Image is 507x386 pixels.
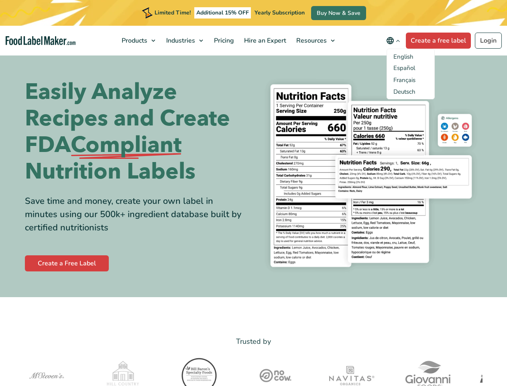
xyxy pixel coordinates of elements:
[155,9,191,16] span: Limited Time!
[117,26,159,55] a: Products
[164,36,196,45] span: Industries
[291,26,339,55] a: Resources
[255,9,305,16] span: Yearly Subscription
[406,33,471,49] a: Create a free label
[381,33,406,49] button: Change language
[393,52,428,96] aside: Language selected: English
[194,7,251,18] span: Additional 15% OFF
[393,53,413,61] span: English
[393,64,415,72] a: Language switcher : Spanish
[212,36,235,45] span: Pricing
[25,255,109,271] a: Create a Free Label
[25,195,248,234] div: Save time and money, create your own label in minutes using our 500k+ ingredient database built b...
[242,36,287,45] span: Hire an Expert
[475,33,502,49] a: Login
[393,76,415,84] a: Language switcher : French
[161,26,207,55] a: Industries
[294,36,328,45] span: Resources
[393,88,415,96] a: Language switcher : German
[209,26,237,55] a: Pricing
[71,132,181,158] span: Compliant
[311,6,366,20] a: Buy Now & Save
[239,26,289,55] a: Hire an Expert
[25,79,248,185] h1: Easily Analyze Recipes and Create FDA Nutrition Labels
[25,336,483,347] p: Trusted by
[6,36,75,45] a: Food Label Maker homepage
[119,36,148,45] span: Products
